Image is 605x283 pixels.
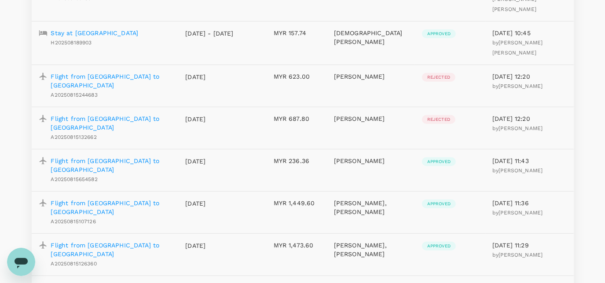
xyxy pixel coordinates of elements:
[185,199,234,208] p: [DATE]
[51,92,98,98] span: A20250815244683
[51,40,92,46] span: H202508189903
[185,29,234,38] p: [DATE] - [DATE]
[492,156,566,165] p: [DATE] 11:43
[334,72,408,81] p: [PERSON_NAME]
[422,243,456,249] span: Approved
[492,252,543,258] span: by
[492,241,566,250] p: [DATE] 11:29
[334,29,408,46] p: [DEMOGRAPHIC_DATA][PERSON_NAME]
[492,40,543,56] span: by
[334,199,408,216] p: [PERSON_NAME], [PERSON_NAME]
[492,199,566,207] p: [DATE] 11:36
[422,116,455,123] span: Rejected
[185,115,234,123] p: [DATE]
[51,156,172,174] a: Flight from [GEOGRAPHIC_DATA] to [GEOGRAPHIC_DATA]
[499,167,543,174] span: [PERSON_NAME]
[334,156,408,165] p: [PERSON_NAME]
[274,114,320,123] p: MYR 687.80
[274,29,320,37] p: MYR 157.74
[334,241,408,258] p: [PERSON_NAME], [PERSON_NAME]
[499,210,543,216] span: [PERSON_NAME]
[185,241,234,250] p: [DATE]
[492,29,566,37] p: [DATE] 10:45
[492,210,543,216] span: by
[334,114,408,123] p: [PERSON_NAME]
[185,157,234,166] p: [DATE]
[422,201,456,207] span: Approved
[422,159,456,165] span: Approved
[51,114,172,132] a: Flight from [GEOGRAPHIC_DATA] to [GEOGRAPHIC_DATA]
[51,199,172,216] a: Flight from [GEOGRAPHIC_DATA] to [GEOGRAPHIC_DATA]
[185,73,234,81] p: [DATE]
[274,199,320,207] p: MYR 1,449.60
[51,261,97,267] span: A20250815126360
[499,83,543,89] span: [PERSON_NAME]
[274,156,320,165] p: MYR 236.36
[492,125,543,131] span: by
[422,74,455,80] span: Rejected
[274,241,320,250] p: MYR 1,473.60
[51,176,98,182] span: A20250815654582
[499,125,543,131] span: [PERSON_NAME]
[422,31,456,37] span: Approved
[492,83,543,89] span: by
[492,114,566,123] p: [DATE] 12:20
[7,248,35,276] iframe: Button to launch messaging window
[51,241,172,258] a: Flight from [GEOGRAPHIC_DATA] to [GEOGRAPHIC_DATA]
[492,72,566,81] p: [DATE] 12:20
[492,40,543,56] span: [PERSON_NAME] [PERSON_NAME]
[51,134,97,140] span: A20250815132662
[51,218,96,225] span: A20250815107126
[274,72,320,81] p: MYR 623.00
[51,72,172,90] a: Flight from [GEOGRAPHIC_DATA] to [GEOGRAPHIC_DATA]
[499,252,543,258] span: [PERSON_NAME]
[492,167,543,174] span: by
[51,29,139,37] a: Stay at [GEOGRAPHIC_DATA]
